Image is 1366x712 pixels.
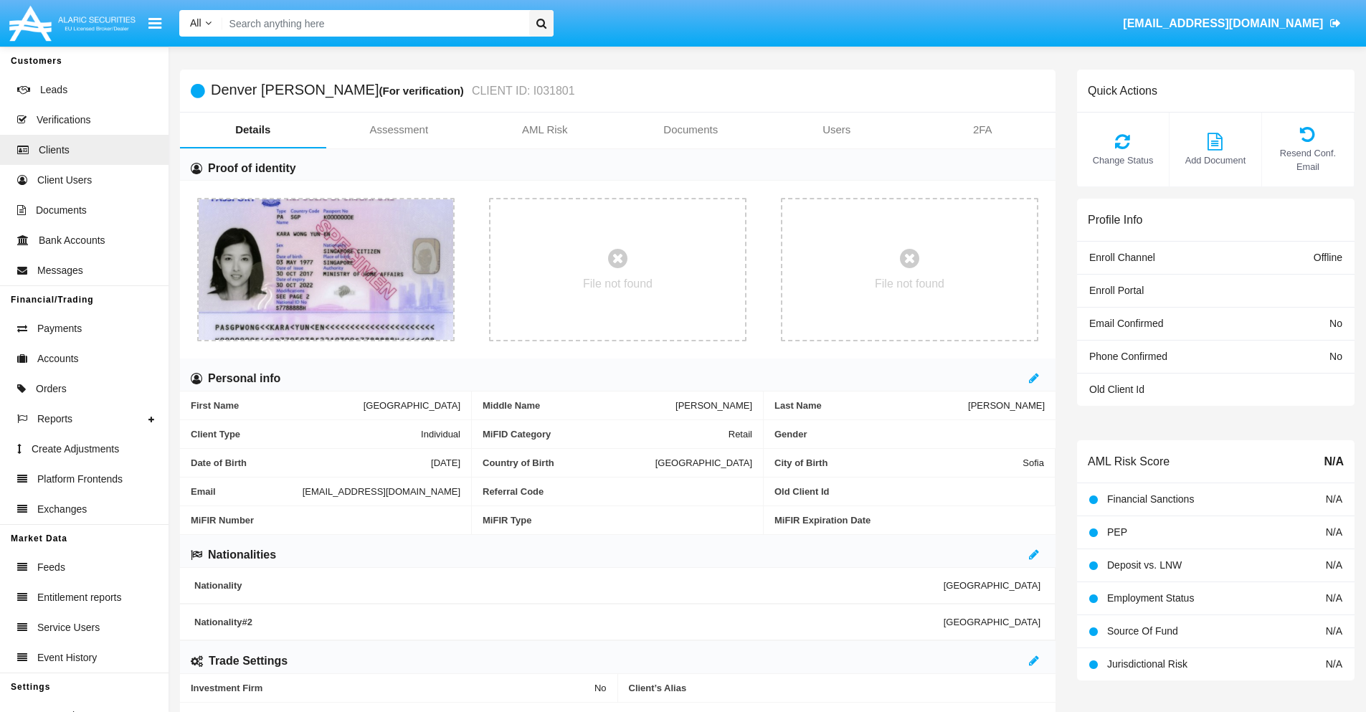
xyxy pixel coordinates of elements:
[968,400,1045,411] span: [PERSON_NAME]
[191,486,303,497] span: Email
[944,617,1040,627] span: [GEOGRAPHIC_DATA]
[774,486,1044,497] span: Old Client Id
[179,16,222,31] a: All
[39,233,105,248] span: Bank Accounts
[1107,493,1194,505] span: Financial Sanctions
[774,457,1023,468] span: City of Birth
[1107,625,1178,637] span: Source Of Fund
[194,580,944,591] span: Nationality
[483,515,752,526] span: MiFIR Type
[37,351,79,366] span: Accounts
[1089,384,1144,395] span: Old Client Id
[37,472,123,487] span: Platform Frontends
[483,400,675,411] span: Middle Name
[1326,526,1342,538] span: N/A
[379,82,468,99] div: (For verification)
[37,173,92,188] span: Client Users
[37,502,87,517] span: Exchanges
[191,400,364,411] span: First Name
[910,113,1056,147] a: 2FA
[1089,318,1163,329] span: Email Confirmed
[1023,457,1044,468] span: Sofia
[209,653,288,669] h6: Trade Settings
[37,620,100,635] span: Service Users
[472,113,618,147] a: AML Risk
[1326,493,1342,505] span: N/A
[1324,453,1344,470] span: N/A
[191,457,431,468] span: Date of Birth
[36,203,87,218] span: Documents
[1089,285,1144,296] span: Enroll Portal
[303,486,460,497] span: [EMAIL_ADDRESS][DOMAIN_NAME]
[1088,84,1157,98] h6: Quick Actions
[1107,559,1182,571] span: Deposit vs. LNW
[1123,17,1323,29] span: [EMAIL_ADDRESS][DOMAIN_NAME]
[37,321,82,336] span: Payments
[431,457,460,468] span: [DATE]
[1314,252,1342,263] span: Offline
[7,2,138,44] img: Logo image
[655,457,752,468] span: [GEOGRAPHIC_DATA]
[190,17,201,29] span: All
[37,590,122,605] span: Entitlement reports
[618,113,764,147] a: Documents
[594,683,607,693] span: No
[1089,252,1155,263] span: Enroll Channel
[1089,351,1167,362] span: Phone Confirmed
[211,82,575,99] h5: Denver [PERSON_NAME]
[1177,153,1254,167] span: Add Document
[774,429,1045,440] span: Gender
[326,113,473,147] a: Assessment
[40,82,67,98] span: Leads
[364,400,460,411] span: [GEOGRAPHIC_DATA]
[208,161,296,176] h6: Proof of identity
[1088,213,1142,227] h6: Profile Info
[36,381,67,397] span: Orders
[37,560,65,575] span: Feeds
[944,580,1040,591] span: [GEOGRAPHIC_DATA]
[675,400,752,411] span: [PERSON_NAME]
[421,429,460,440] span: Individual
[483,457,655,468] span: Country of Birth
[468,85,575,97] small: CLIENT ID: I031801
[1084,153,1162,167] span: Change Status
[483,429,729,440] span: MiFID Category
[1107,592,1194,604] span: Employment Status
[1329,351,1342,362] span: No
[194,617,944,627] span: Nationality #2
[32,442,119,457] span: Create Adjustments
[1107,658,1187,670] span: Jurisdictional Risk
[1326,625,1342,637] span: N/A
[37,412,72,427] span: Reports
[764,113,910,147] a: Users
[208,547,276,563] h6: Nationalities
[1326,559,1342,571] span: N/A
[191,515,460,526] span: MiFIR Number
[774,400,968,411] span: Last Name
[191,429,421,440] span: Client Type
[222,10,524,37] input: Search
[37,263,83,278] span: Messages
[1107,526,1127,538] span: PEP
[629,683,1045,693] span: Client’s Alias
[191,683,594,693] span: Investment Firm
[729,429,752,440] span: Retail
[1116,4,1348,44] a: [EMAIL_ADDRESS][DOMAIN_NAME]
[1269,146,1347,174] span: Resend Conf. Email
[180,113,326,147] a: Details
[1088,455,1170,468] h6: AML Risk Score
[1329,318,1342,329] span: No
[1326,592,1342,604] span: N/A
[37,113,90,128] span: Verifications
[37,650,97,665] span: Event History
[208,371,280,386] h6: Personal info
[1326,658,1342,670] span: N/A
[774,515,1045,526] span: MiFIR Expiration Date
[483,486,752,497] span: Referral Code
[39,143,70,158] span: Clients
